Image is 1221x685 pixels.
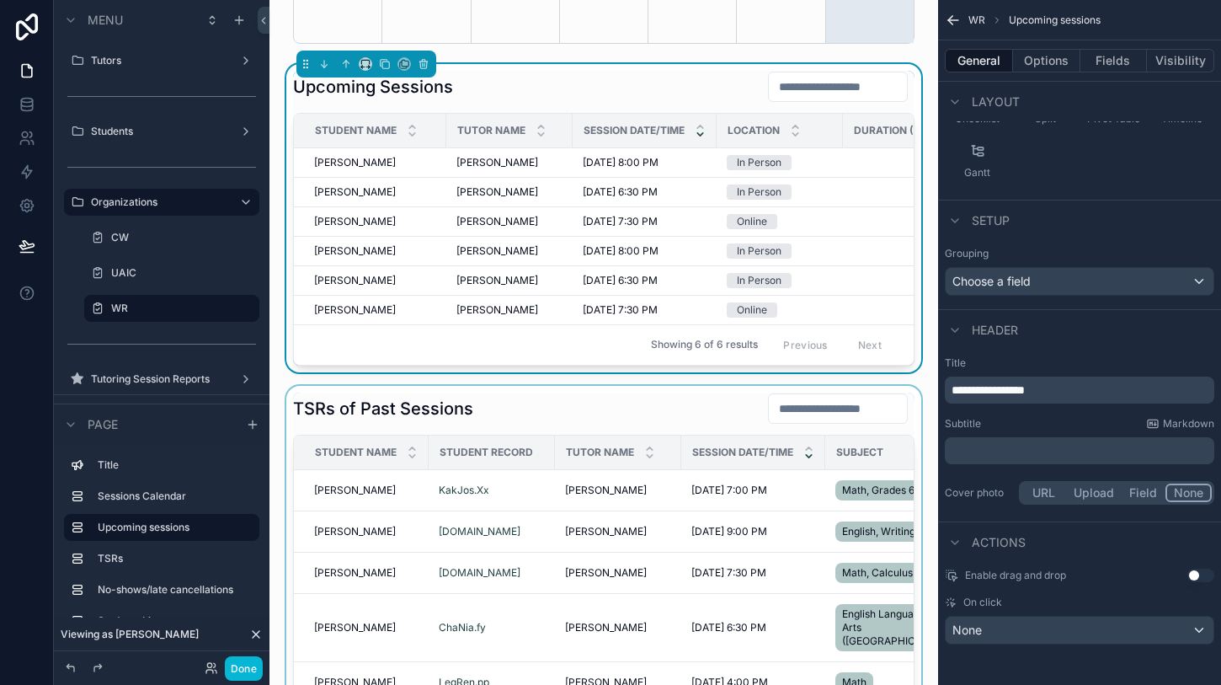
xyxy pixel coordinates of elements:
span: [DATE] 6:30 PM [583,185,658,199]
label: Grouping [945,247,989,260]
label: Sessions Calendar [98,490,253,503]
label: Organizations [91,195,226,209]
span: Header [972,322,1018,339]
span: [PERSON_NAME] [314,244,396,258]
span: [PERSON_NAME] [456,215,538,228]
button: Upload [1066,484,1122,502]
span: WR [968,13,985,27]
span: Session Date/Time [584,124,685,137]
button: Done [225,656,263,681]
label: UAIC [111,266,256,280]
label: Title [98,458,253,472]
div: In Person [737,155,781,170]
button: URL [1021,484,1066,502]
span: [PERSON_NAME] [456,244,538,258]
button: Choose a field [945,267,1214,296]
span: Tutor Name [457,124,525,137]
span: [PERSON_NAME] [456,185,538,199]
div: scrollable content [945,437,1214,464]
div: scrollable content [54,444,269,651]
span: Actions [972,534,1026,551]
span: Page [88,416,118,433]
span: 1.00 [844,274,949,287]
span: Student Record [440,446,533,459]
span: Upcoming sessions [1009,13,1101,27]
label: Subtitle [945,417,981,431]
label: Tutoring Session Reports [91,372,232,386]
span: Enable drag and drop [965,569,1066,582]
span: Student Name [315,124,397,137]
div: Online [737,302,767,318]
label: Title [945,356,1214,370]
span: [PERSON_NAME] [456,156,538,169]
span: 2.00 [844,215,949,228]
a: Markdown [1146,417,1214,431]
span: On click [963,596,1002,609]
label: No-shows/late cancellations [98,583,253,597]
span: [DATE] 6:30 PM [583,274,658,287]
label: Students List [98,614,253,628]
span: [DATE] 7:30 PM [583,303,658,317]
div: In Person [737,185,781,200]
label: TSRs [98,552,253,565]
span: [PERSON_NAME] [314,274,396,287]
div: Online [737,214,767,229]
button: None [1165,484,1212,502]
button: Visibility [1147,49,1214,72]
span: Gantt [964,166,990,179]
button: Options [1013,49,1080,72]
span: 1.00 [844,185,949,199]
span: None [952,622,982,639]
span: [PERSON_NAME] [456,303,538,317]
button: Gantt [945,136,1010,186]
span: Layout [972,94,1020,110]
span: Markdown [1163,417,1214,431]
h1: Upcoming Sessions [293,75,453,99]
span: Session Date/Time [692,446,793,459]
span: Student Name [315,446,397,459]
span: Duration (hrs) [854,124,937,137]
label: Cover photo [945,486,1012,500]
span: [DATE] 8:00 PM [583,156,658,169]
span: [PERSON_NAME] [456,274,538,287]
span: [PERSON_NAME] [314,185,396,199]
label: CW [111,231,256,244]
label: Students [91,125,232,138]
div: In Person [737,273,781,288]
button: Fields [1080,49,1148,72]
span: 2.00 [844,156,949,169]
span: [PERSON_NAME] [314,303,396,317]
span: [DATE] 7:30 PM [583,215,658,228]
button: None [945,616,1214,645]
span: Tutor Name [566,446,634,459]
span: Menu [88,12,123,29]
span: [PERSON_NAME] [314,156,396,169]
span: 2.00 [844,244,949,258]
span: Location [728,124,780,137]
div: scrollable content [945,377,1214,404]
span: Subject [836,446,883,459]
label: Upcoming sessions [98,521,246,534]
span: 2.00 [844,303,949,317]
label: Tutors [91,54,232,67]
button: General [945,49,1013,72]
span: [DATE] 8:00 PM [583,244,658,258]
span: Setup [972,212,1010,229]
span: Viewing as [PERSON_NAME] [61,628,199,641]
span: Showing 6 of 6 results [651,338,758,351]
span: [PERSON_NAME] [314,215,396,228]
button: Field [1122,484,1166,502]
span: Choose a field [952,274,1031,288]
label: WR [111,302,249,315]
div: In Person [737,243,781,259]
